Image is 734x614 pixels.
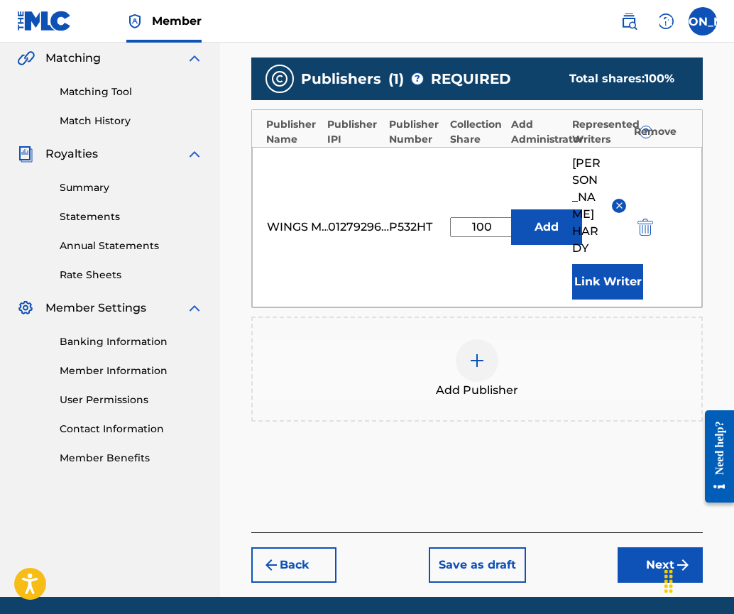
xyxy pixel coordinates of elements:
button: Save as draft [429,547,526,583]
div: Represented Writers [572,117,626,147]
a: Annual Statements [60,239,203,253]
span: 100 % [645,72,674,85]
img: expand [186,300,203,317]
img: publishers [271,70,288,87]
img: Member Settings [17,300,34,317]
div: Publisher Name [266,117,320,147]
div: Add Administrator [511,117,565,147]
span: Publishers [301,68,381,89]
button: Next [618,547,703,583]
img: add [469,352,486,369]
button: Add [511,209,582,245]
span: Matching [45,50,101,67]
a: Contact Information [60,422,203,437]
img: remove-from-list-button [614,200,625,211]
img: expand [186,50,203,67]
span: Member [152,13,202,29]
a: Summary [60,180,203,195]
img: Matching [17,50,35,67]
span: Member Settings [45,300,146,317]
div: Publisher Number [389,117,443,147]
div: Collection Share [450,117,504,147]
a: Public Search [615,7,643,35]
span: ( 1 ) [388,68,404,89]
span: [PERSON_NAME] HARDY [572,155,601,257]
iframe: Resource Center [694,400,734,514]
img: Royalties [17,146,34,163]
span: ? [412,73,423,84]
a: Matching Tool [60,84,203,99]
a: User Permissions [60,393,203,407]
img: 7ee5dd4eb1f8a8e3ef2f.svg [263,557,280,574]
span: Add Publisher [436,382,518,399]
a: Member Information [60,363,203,378]
img: search [620,13,637,30]
a: Rate Sheets [60,268,203,283]
img: Top Rightsholder [126,13,143,30]
span: Royalties [45,146,98,163]
button: Back [251,547,336,583]
span: REQUIRED [431,68,511,89]
a: Member Benefits [60,451,203,466]
button: Link Writer [572,264,643,300]
div: User Menu [689,7,717,35]
iframe: Chat Widget [663,546,734,614]
div: Publisher IPI [327,117,381,147]
img: MLC Logo [17,11,72,31]
img: expand [186,146,203,163]
div: Drag [657,560,680,603]
a: Match History [60,114,203,128]
div: Total shares: [569,70,674,87]
img: help [657,13,674,30]
a: Banking Information [60,334,203,349]
div: Help [652,7,680,35]
a: Statements [60,209,203,224]
div: Remove [634,124,698,139]
img: 12a2ab48e56ec057fbd8.svg [637,219,653,236]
